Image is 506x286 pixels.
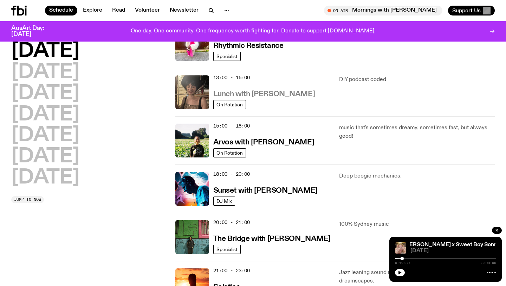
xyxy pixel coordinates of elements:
h3: Rhythmic Resistance [213,42,284,50]
p: DIY podcast coded [339,75,495,84]
a: Rhythmic Resistance [213,41,284,50]
span: 0:12:39 [395,261,410,265]
a: Arvos with [PERSON_NAME] [213,137,314,146]
a: Schedule [45,6,77,15]
span: 15:00 - 18:00 [213,123,250,129]
img: Amelia Sparke is wearing a black hoodie and pants, leaning against a blue, green and pink wall wi... [175,220,209,254]
h3: Sunset with [PERSON_NAME] [213,187,318,194]
button: [DATE] [11,42,79,61]
span: On Rotation [216,102,243,107]
a: DJ Mix [213,197,235,206]
a: Newsletter [166,6,203,15]
span: On Rotation [216,150,243,155]
a: Volunteer [131,6,164,15]
span: [DATE] [410,248,496,254]
p: music that's sometimes dreamy, sometimes fast, but always good! [339,124,495,141]
button: [DATE] [11,147,79,167]
h3: Lunch with [PERSON_NAME] [213,91,315,98]
span: Support Us [452,7,481,14]
a: Specialist [213,245,241,254]
a: Specialist [213,52,241,61]
span: 13:00 - 15:00 [213,74,250,81]
p: Jazz leaning sound rebels crafting beautifully intricate dreamscapes. [339,268,495,285]
button: [DATE] [11,105,79,125]
span: 21:00 - 23:00 [213,267,250,274]
button: Jump to now [11,196,44,203]
button: [DATE] [11,63,79,82]
span: 18:00 - 20:00 [213,171,250,178]
p: Deep boogie mechanics. [339,172,495,180]
button: [DATE] [11,168,79,188]
span: Specialist [216,54,238,59]
span: Jump to now [14,198,41,201]
p: 100% Sydney music [339,220,495,229]
a: Read [108,6,129,15]
h3: Arvos with [PERSON_NAME] [213,139,314,146]
h3: AusArt Day: [DATE] [11,25,56,37]
a: On Rotation [213,100,246,109]
p: One day. One community. One frequency worth fighting for. Donate to support [DOMAIN_NAME]. [131,28,376,35]
a: On Rotation [213,148,246,157]
img: Bri is smiling and wearing a black t-shirt. She is standing in front of a lush, green field. Ther... [175,124,209,157]
img: Attu crouches on gravel in front of a brown wall. They are wearing a white fur coat with a hood, ... [175,27,209,61]
a: The Bridge with [PERSON_NAME] [213,234,331,243]
button: On AirMornings with [PERSON_NAME] [324,6,442,15]
button: [DATE] [11,126,79,145]
span: 3:00:00 [481,261,496,265]
a: Explore [79,6,106,15]
h3: The Bridge with [PERSON_NAME] [213,235,331,243]
span: 20:00 - 21:00 [213,219,250,226]
span: Specialist [216,247,238,252]
a: Lunch with [PERSON_NAME] [213,89,315,98]
a: Sunset with [PERSON_NAME] [213,186,318,194]
button: [DATE] [11,84,79,104]
button: Support Us [448,6,495,15]
span: DJ Mix [216,198,232,204]
img: Simon Caldwell stands side on, looking downwards. He has headphones on. Behind him is a brightly ... [175,172,209,206]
